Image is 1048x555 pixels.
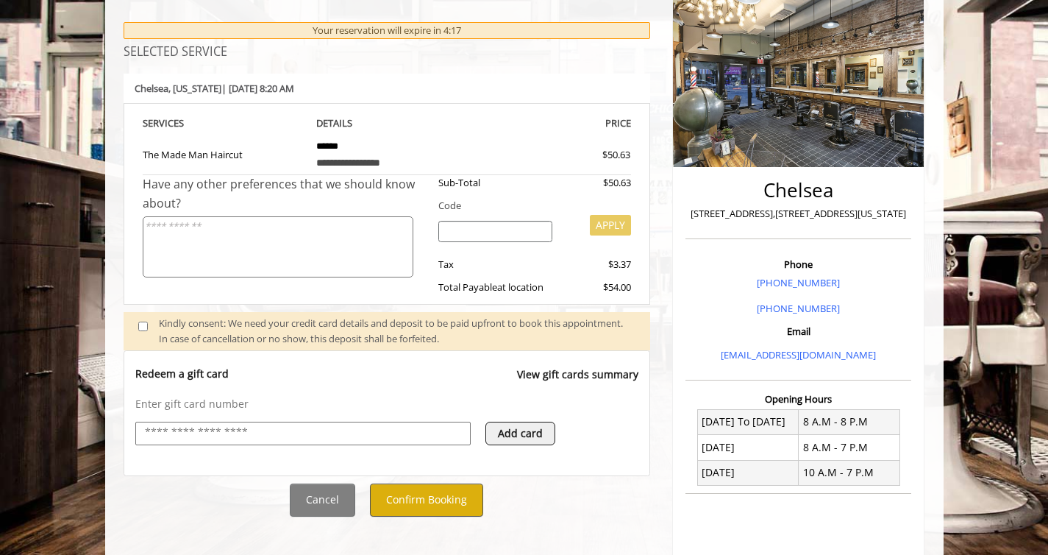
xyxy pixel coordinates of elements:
[757,276,840,289] a: [PHONE_NUMBER]
[563,175,631,191] div: $50.63
[799,460,900,485] td: 10 A.M - 7 P.M
[757,302,840,315] a: [PHONE_NUMBER]
[697,435,799,460] td: [DATE]
[563,280,631,295] div: $54.00
[799,409,900,434] td: 8 A.M - 8 P.M
[689,326,908,336] h3: Email
[135,397,639,411] p: Enter gift card number
[143,115,306,132] th: SERVICE
[427,257,563,272] div: Tax
[124,46,651,59] h3: SELECTED SERVICE
[689,259,908,269] h3: Phone
[179,116,184,130] span: S
[290,484,355,517] button: Cancel
[485,422,555,445] button: Add card
[697,460,799,485] td: [DATE]
[143,175,428,213] div: Have any other preferences that we should know about?
[517,367,638,397] a: View gift cards summary
[135,367,229,381] p: Redeem a gift card
[427,198,631,213] div: Code
[563,257,631,272] div: $3.37
[143,132,306,175] td: The Made Man Haircut
[685,394,911,404] h3: Opening Hours
[305,115,468,132] th: DETAILS
[427,175,563,191] div: Sub-Total
[168,82,221,95] span: , [US_STATE]
[721,348,876,361] a: [EMAIL_ADDRESS][DOMAIN_NAME]
[697,409,799,434] td: [DATE] To [DATE]
[124,22,651,39] div: Your reservation will expire in 4:17
[549,147,630,163] div: $50.63
[497,280,543,294] span: at location
[590,215,631,236] button: APPLY
[135,82,294,95] b: Chelsea | [DATE] 8:20 AM
[427,280,563,295] div: Total Payable
[689,206,908,222] p: [STREET_ADDRESS],[STREET_ADDRESS][US_STATE]
[799,435,900,460] td: 8 A.M - 7 P.M
[159,316,635,347] div: Kindly consent: We need your credit card details and deposit to be paid upfront to book this appo...
[468,115,632,132] th: PRICE
[689,180,908,201] h2: Chelsea
[370,484,483,517] button: Confirm Booking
